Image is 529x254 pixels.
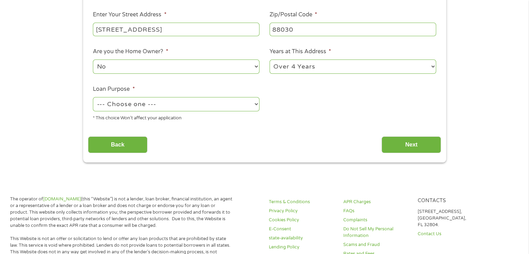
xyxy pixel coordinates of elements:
a: Cookies Policy [269,217,335,223]
a: Privacy Policy [269,208,335,214]
a: E-Consent [269,226,335,232]
h4: Contacts [417,198,483,204]
a: state-availability [269,235,335,241]
a: Lending Policy [269,244,335,251]
input: Next [382,136,441,153]
label: Loan Purpose [93,86,135,93]
div: * This choice Won’t affect your application [93,112,259,122]
a: APR Charges [343,199,409,205]
label: Enter Your Street Address [93,11,166,18]
a: Complaints [343,217,409,223]
a: Contact Us [417,231,483,237]
label: Years at This Address [270,48,331,55]
a: [DOMAIN_NAME] [43,196,81,202]
p: [STREET_ADDRESS], [GEOGRAPHIC_DATA], FL 32804. [417,208,483,228]
input: Back [88,136,147,153]
a: Scams and Fraud [343,241,409,248]
label: Are you the Home Owner? [93,48,168,55]
label: Zip/Postal Code [270,11,317,18]
input: 1 Main Street [93,23,259,36]
a: Terms & Conditions [269,199,335,205]
a: FAQs [343,208,409,214]
p: The operator of (this “Website”) is not a lender, loan broker, financial institution, an agent or... [10,196,233,229]
a: Do Not Sell My Personal Information [343,226,409,239]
